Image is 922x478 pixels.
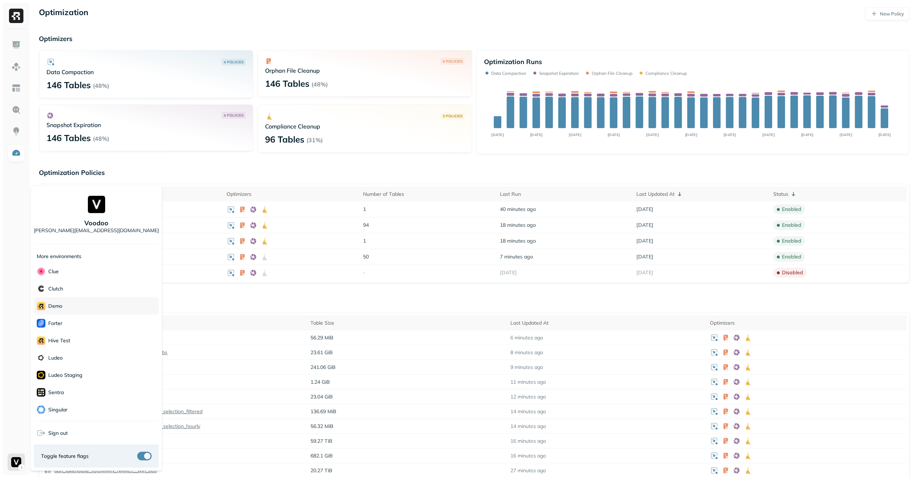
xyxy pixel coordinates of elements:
img: Voodoo [88,196,105,213]
img: Hive Test [37,336,45,345]
p: Sentra [48,389,64,396]
p: Clutch [48,285,63,292]
p: More environments [37,253,81,260]
img: Ludeo [37,353,45,362]
img: Ludeo Staging [37,371,45,379]
img: Sentra [37,388,45,397]
p: demo [48,303,62,310]
p: Ludeo [48,355,63,361]
img: Clue [37,267,45,276]
span: Sign out [48,430,68,437]
p: Clue [48,268,59,275]
img: Forter [37,319,45,328]
p: Singular [48,406,67,413]
p: Ludeo Staging [48,372,82,379]
p: Voodoo [84,219,108,227]
span: Toggle feature flags [41,453,89,460]
p: Hive Test [48,337,70,344]
img: Clutch [37,284,45,293]
img: demo [37,302,45,310]
p: [PERSON_NAME][EMAIL_ADDRESS][DOMAIN_NAME] [34,227,159,234]
img: Singular [37,405,45,414]
p: Forter [48,320,62,327]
